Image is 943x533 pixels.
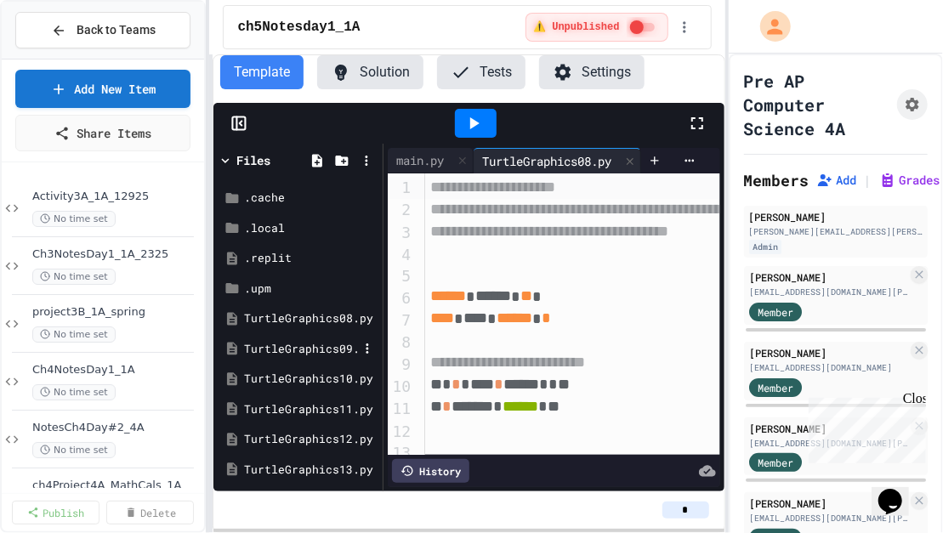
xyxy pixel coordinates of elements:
[392,459,469,483] div: History
[749,209,923,224] div: [PERSON_NAME]
[388,376,413,398] div: 10
[7,7,117,108] div: Chat with us now!Close
[437,55,525,89] button: Tests
[388,354,413,376] div: 9
[744,69,890,140] h1: Pre AP Computer Science 4A
[77,21,156,39] span: Back to Teams
[32,247,201,262] span: Ch3NotesDay1_1A_2325
[388,442,413,463] div: 13
[749,345,907,360] div: [PERSON_NAME]
[244,250,377,267] div: .replit
[749,496,907,511] div: [PERSON_NAME]
[388,398,413,420] div: 11
[32,442,116,458] span: No time set
[244,431,377,448] div: TurtleGraphics12.py
[388,309,413,332] div: 7
[32,384,116,400] span: No time set
[758,304,793,320] span: Member
[897,89,928,120] button: Assignment Settings
[32,269,116,285] span: No time set
[244,220,377,237] div: .local
[15,115,190,151] a: Share Items
[388,332,413,353] div: 8
[749,361,907,374] div: [EMAIL_ADDRESS][DOMAIN_NAME]
[15,70,190,108] a: Add New Item
[32,211,116,227] span: No time set
[32,479,201,493] span: ch4Project4A_MathCals_1A
[237,17,360,37] span: ch5Notesday1_1A
[244,341,358,358] div: TurtleGraphics09.py
[106,501,194,524] a: Delete
[749,286,907,298] div: [EMAIL_ADDRESS][DOMAIN_NAME][PERSON_NAME]
[388,151,452,169] div: main.py
[758,455,793,470] span: Member
[879,172,940,189] button: Grades
[244,310,377,327] div: TurtleGraphics08.py
[388,148,474,173] div: main.py
[749,512,907,524] div: [EMAIL_ADDRESS][DOMAIN_NAME][PERSON_NAME]
[744,168,810,192] h2: Members
[474,152,620,170] div: TurtleGraphics08.py
[244,190,377,207] div: .cache
[388,222,413,244] div: 3
[32,190,201,204] span: Activity3A_1A_12925
[32,305,201,320] span: project3B_1A_spring
[816,172,857,189] button: Add
[533,20,619,34] span: ⚠️ Unpublished
[317,55,423,89] button: Solution
[749,269,907,285] div: [PERSON_NAME]
[388,177,413,199] div: 1
[32,326,116,343] span: No time set
[749,421,907,436] div: [PERSON_NAME]
[32,421,201,435] span: NotesCh4Day#2_4A
[474,148,641,173] div: TurtleGraphics08.py
[539,55,645,89] button: Settings
[802,391,926,463] iframe: chat widget
[758,380,793,395] span: Member
[388,287,413,309] div: 6
[388,199,413,221] div: 2
[749,225,923,238] div: [PERSON_NAME][EMAIL_ADDRESS][PERSON_NAME][PERSON_NAME][DOMAIN_NAME]
[244,462,377,479] div: TurtleGraphics13.py
[236,151,270,169] div: Files
[220,55,304,89] button: Template
[749,437,907,450] div: [EMAIL_ADDRESS][DOMAIN_NAME][PERSON_NAME]
[388,421,413,442] div: 12
[872,465,926,516] iframe: chat widget
[864,170,872,190] span: |
[15,12,190,48] button: Back to Teams
[742,7,795,46] div: My Account
[12,501,99,524] a: Publish
[388,265,413,286] div: 5
[244,281,377,298] div: .upm
[244,401,377,418] div: TurtleGraphics11.py
[32,363,201,377] span: Ch4NotesDay1_1A
[244,371,377,388] div: TurtleGraphics10.py
[388,244,413,265] div: 4
[525,13,667,42] div: ⚠️ Students cannot see this content! Click the toggle to publish it and make it visible to your c...
[749,240,781,254] div: Admin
